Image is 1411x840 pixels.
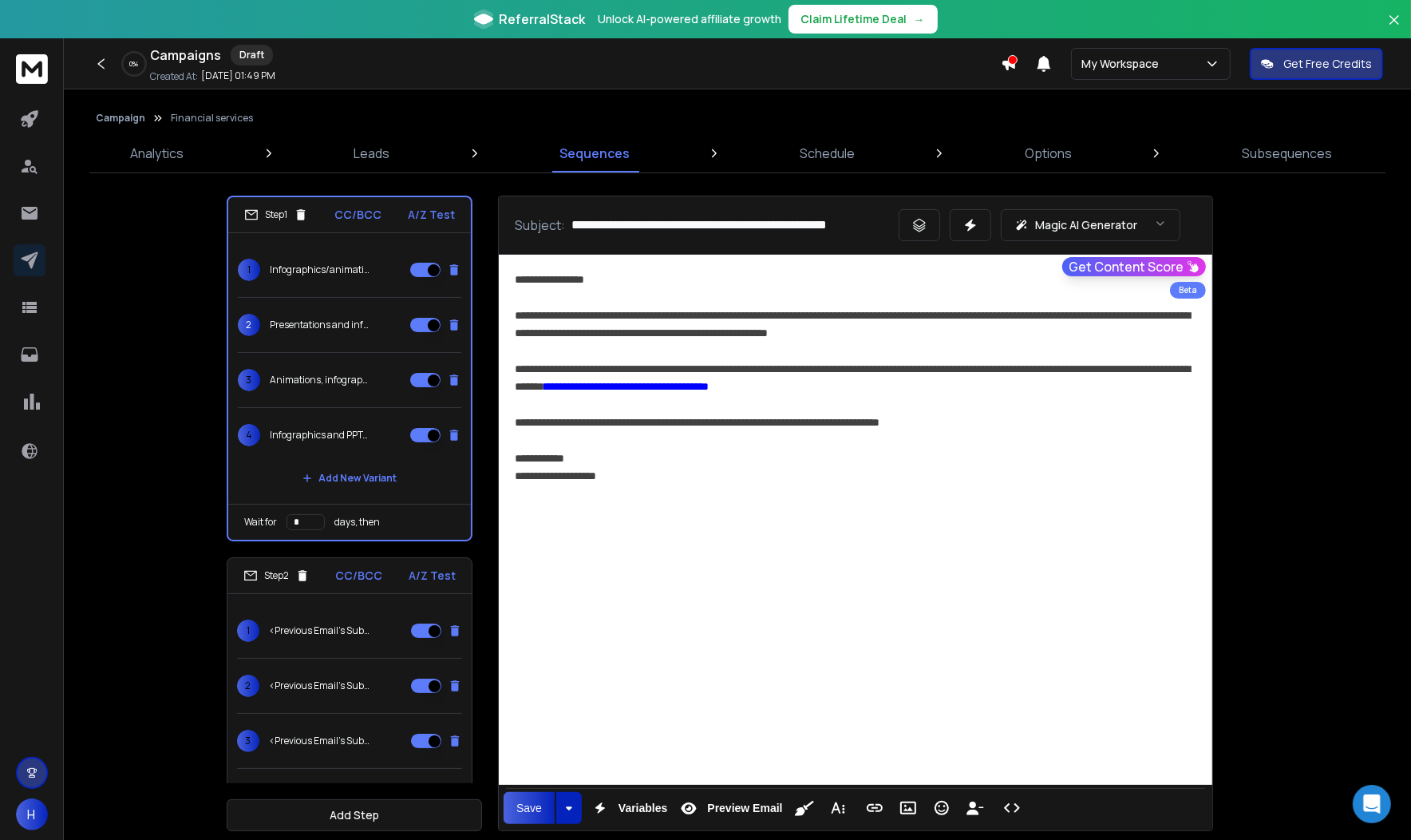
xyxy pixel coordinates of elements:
[1081,56,1165,72] p: My Workspace
[788,5,938,34] button: Claim Lifetime Deal→
[1353,785,1391,823] div: Open Intercom Messenger
[504,792,555,824] button: Save
[334,207,381,223] p: CC/BCC
[96,112,145,125] button: Campaign
[269,680,371,692] p: <Previous Email's Subject>
[704,802,785,815] span: Preview Email
[121,134,193,172] a: Analytics
[1015,134,1081,172] a: Options
[237,675,259,697] span: 2
[334,516,380,529] p: days, then
[408,207,455,223] p: A/Z Test
[515,216,565,235] p: Subject:
[344,134,399,172] a: Leads
[1283,56,1372,72] p: Get Free Credits
[238,259,260,281] span: 1
[960,792,990,824] button: Insert Unsubscribe Link
[336,568,383,584] p: CC/BCC
[238,314,260,336] span: 2
[893,792,923,824] button: Insert Image (⌘P)
[243,569,310,583] div: Step 2
[270,319,372,331] p: Presentations and infographics for HSBC, BNP and more
[1242,144,1332,163] p: Subsequences
[997,792,1027,824] button: Code View
[238,369,260,391] span: 3
[860,792,890,824] button: Insert Link (⌘K)
[270,374,372,386] p: Animations, infographics and presentations for Deutsche Bank and HSBC
[270,429,372,442] p: Infographics and PPTs for UBS, NatWest and BlackRock
[238,424,260,446] span: 4
[1062,257,1206,276] button: Get Content Score
[823,792,853,824] button: More Text
[354,144,389,163] p: Leads
[1384,10,1405,48] button: Close banner
[1001,209,1180,241] button: Magic AI Generator
[16,798,48,830] button: H
[585,792,671,824] button: Variables
[1025,144,1072,163] p: Options
[150,46,221,65] h1: Campaigns
[130,59,139,69] p: 0 %
[290,462,409,494] button: Add New Variant
[201,69,275,82] p: [DATE] 01:49 PM
[227,799,482,831] button: Add Step
[789,792,820,824] button: Clean HTML
[914,11,925,27] span: →
[244,516,277,529] p: Wait for
[409,568,456,584] p: A/Z Test
[674,792,785,824] button: Preview Email
[130,144,184,163] p: Analytics
[500,10,586,29] span: ReferralStack
[150,70,198,83] p: Created At:
[559,144,630,163] p: Sequences
[231,45,273,65] div: Draft
[237,620,259,642] span: 1
[1232,134,1342,172] a: Subsequences
[927,792,957,824] button: Emoticons
[1035,217,1137,233] p: Magic AI Generator
[171,112,253,125] p: Financial services
[269,735,371,747] p: <Previous Email's Subject>
[227,196,472,541] li: Step1CC/BCCA/Z Test1Infographics/animations/PPTs for NatWest, BlackRock and more2Presentations an...
[550,134,639,172] a: Sequences
[1250,48,1383,80] button: Get Free Credits
[237,730,259,752] span: 3
[269,624,371,637] p: <Previous Email's Subject>
[1170,282,1206,299] div: Beta
[800,144,855,163] p: Schedule
[790,134,864,172] a: Schedule
[615,802,671,815] span: Variables
[599,11,782,27] p: Unlock AI-powered affiliate growth
[270,263,372,276] p: Infographics/animations/PPTs for NatWest, BlackRock and more
[244,208,308,222] div: Step 1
